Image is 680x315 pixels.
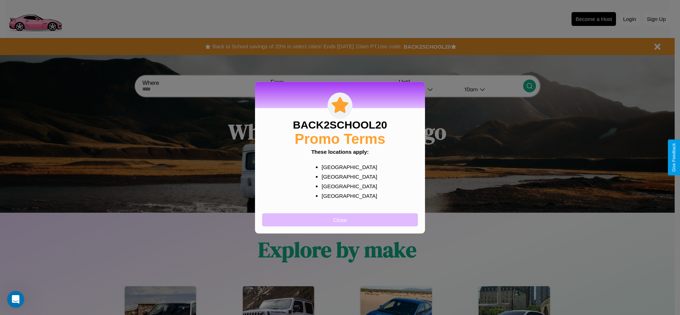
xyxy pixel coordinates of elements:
button: Close [262,213,418,226]
p: [GEOGRAPHIC_DATA] [322,172,372,181]
h2: Promo Terms [295,131,386,147]
p: [GEOGRAPHIC_DATA] [322,162,372,172]
b: These locations apply: [311,148,369,154]
p: [GEOGRAPHIC_DATA] [322,181,372,191]
div: Give Feedback [671,143,676,172]
p: [GEOGRAPHIC_DATA] [322,191,372,200]
h3: BACK2SCHOOL20 [293,119,387,131]
iframe: Intercom live chat [7,291,24,308]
